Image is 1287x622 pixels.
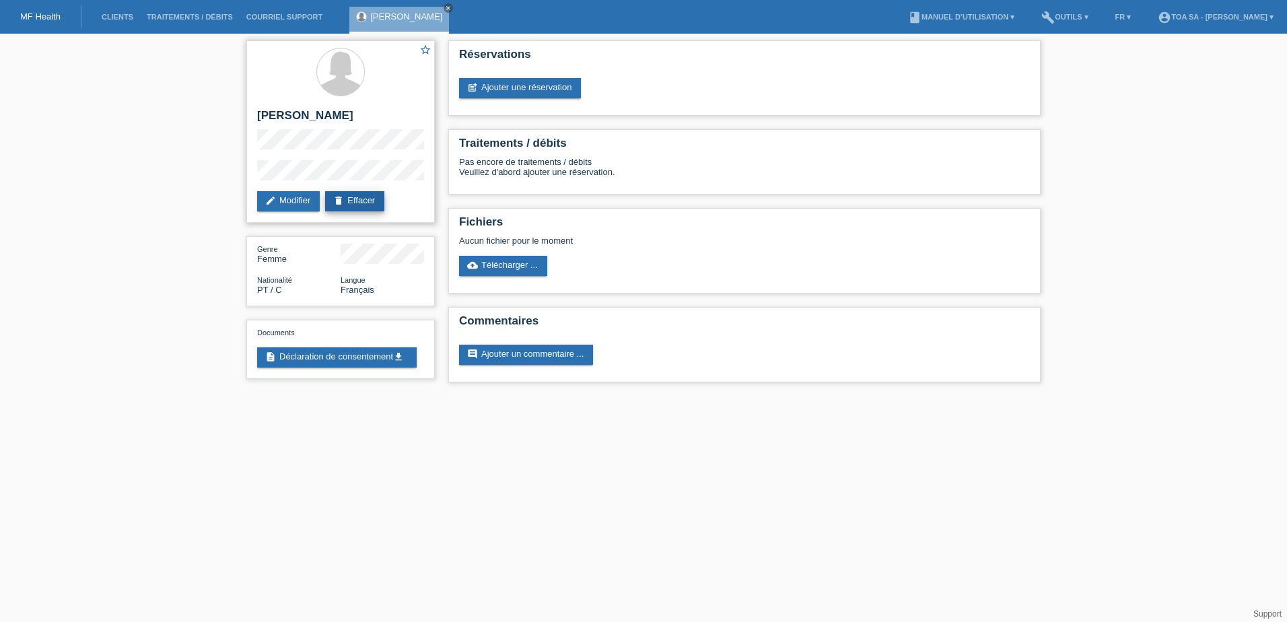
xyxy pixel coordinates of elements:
[459,256,547,276] a: cloud_uploadTélécharger ...
[257,285,282,295] span: Portugal / C / 21.08.2001
[1035,13,1094,21] a: buildOutils ▾
[257,347,417,368] a: descriptionDéclaration de consentementget_app
[333,195,344,206] i: delete
[901,13,1021,21] a: bookManuel d’utilisation ▾
[257,276,292,284] span: Nationalité
[908,11,921,24] i: book
[459,48,1030,68] h2: Réservations
[257,191,320,211] a: editModifier
[419,44,431,58] a: star_border
[459,215,1030,236] h2: Fichiers
[265,351,276,362] i: description
[265,195,276,206] i: edit
[467,82,478,93] i: post_add
[240,13,329,21] a: Courriel Support
[393,351,404,362] i: get_app
[459,236,870,246] div: Aucun fichier pour le moment
[257,245,278,253] span: Genre
[459,78,581,98] a: post_addAjouter une réservation
[1158,11,1171,24] i: account_circle
[257,109,424,129] h2: [PERSON_NAME]
[459,345,593,365] a: commentAjouter un commentaire ...
[459,157,1030,187] div: Pas encore de traitements / débits Veuillez d'abord ajouter une réservation.
[341,285,374,295] span: Français
[370,11,442,22] a: [PERSON_NAME]
[20,11,61,22] a: MF Health
[140,13,240,21] a: Traitements / débits
[1041,11,1055,24] i: build
[1253,609,1282,619] a: Support
[444,3,453,13] a: close
[467,349,478,359] i: comment
[445,5,452,11] i: close
[419,44,431,56] i: star_border
[467,260,478,271] i: cloud_upload
[95,13,140,21] a: Clients
[1151,13,1280,21] a: account_circleTOA SA - [PERSON_NAME] ▾
[459,137,1030,157] h2: Traitements / débits
[325,191,384,211] a: deleteEffacer
[1109,13,1138,21] a: FR ▾
[341,276,366,284] span: Langue
[459,314,1030,335] h2: Commentaires
[257,329,295,337] span: Documents
[257,244,341,264] div: Femme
